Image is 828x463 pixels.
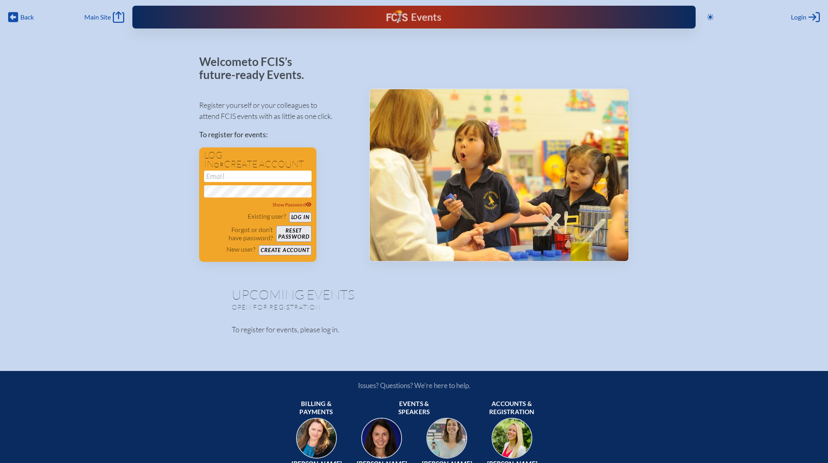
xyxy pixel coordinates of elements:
p: Forgot or don’t have password? [204,226,273,242]
span: Billing & payments [287,400,346,416]
p: Welcome to FCIS’s future-ready Events. [199,55,313,81]
input: Email [204,171,312,182]
img: Events [370,89,628,261]
h1: Log in create account [204,151,312,169]
p: Open for registration [232,303,447,311]
span: Login [791,13,806,21]
button: Resetpassword [276,226,311,242]
p: Existing user? [248,212,286,220]
p: To register for events, please log in. [232,324,597,335]
p: New user? [226,245,255,253]
p: To register for events: [199,129,356,140]
button: Create account [259,245,311,255]
span: Back [20,13,34,21]
h1: Upcoming Events [232,288,597,301]
a: Main Site [84,11,124,23]
div: FCIS Events — Future ready [286,10,542,24]
span: Accounts & registration [483,400,541,416]
p: Register yourself or your colleagues to attend FCIS events with as little as one click. [199,100,356,122]
span: or [214,161,224,169]
span: Events & speakers [385,400,444,416]
p: Issues? Questions? We’re here to help. [271,381,558,390]
span: Main Site [84,13,111,21]
button: Log in [289,212,312,222]
span: Show Password [272,202,312,208]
